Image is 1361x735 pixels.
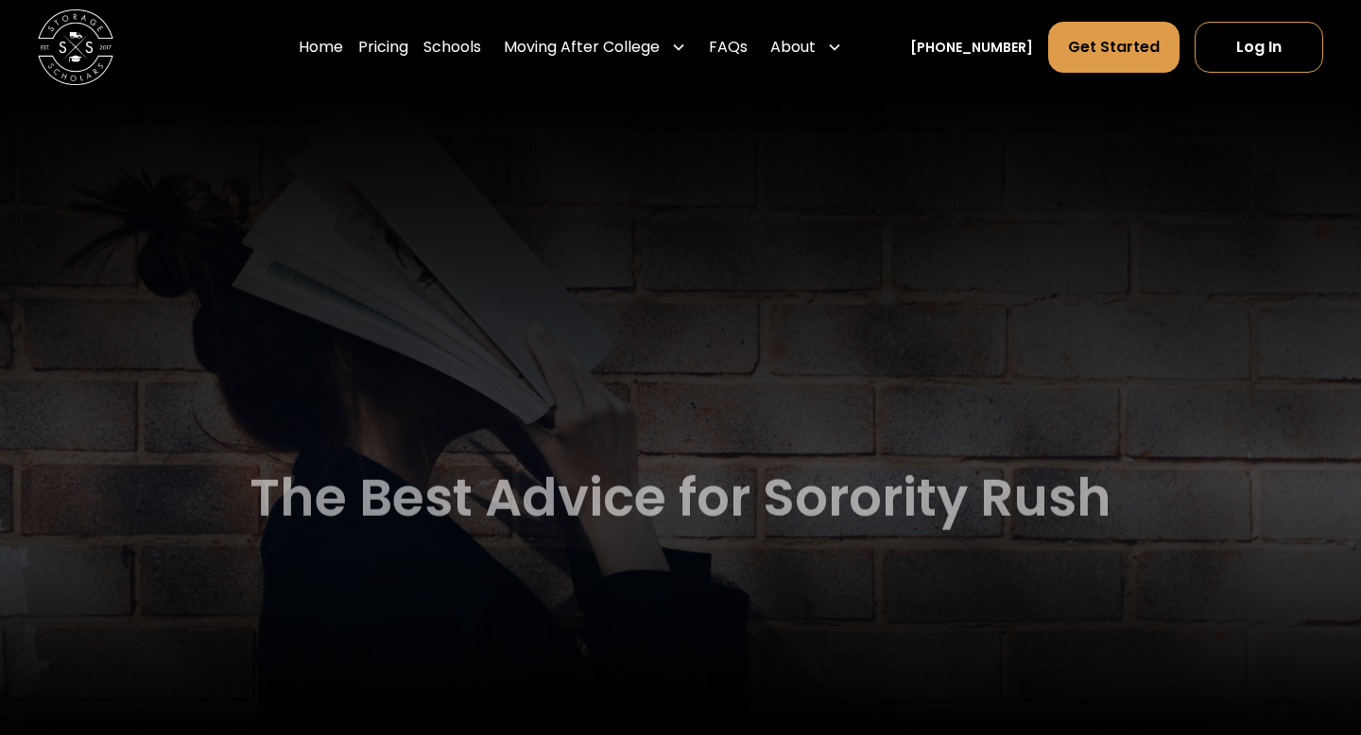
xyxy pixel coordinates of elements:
a: [PHONE_NUMBER] [910,38,1033,58]
a: FAQs [709,21,748,74]
a: Home [299,21,343,74]
a: home [38,9,113,85]
a: Get Started [1048,22,1180,73]
h1: The Best Advice for Sorority Rush [250,470,1111,526]
div: About [770,36,816,59]
a: Schools [423,21,481,74]
a: Pricing [358,21,408,74]
div: Moving After College [504,36,660,59]
div: About [763,21,850,74]
img: Storage Scholars main logo [38,9,113,85]
a: Log In [1195,22,1323,73]
div: Moving After College [496,21,694,74]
